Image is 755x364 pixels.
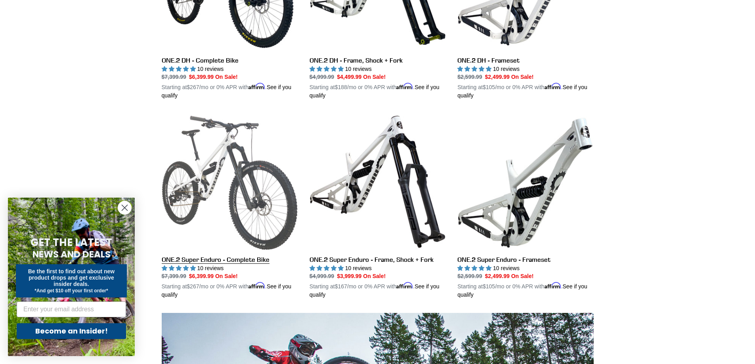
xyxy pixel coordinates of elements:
[118,201,132,215] button: Close dialog
[17,323,126,339] button: Become an Insider!
[28,268,115,287] span: Be the first to find out about new product drops and get exclusive insider deals.
[34,288,108,293] span: *And get $10 off your first order*
[17,301,126,317] input: Enter your email address
[31,235,112,250] span: GET THE LATEST
[32,248,111,261] span: NEWS AND DEALS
